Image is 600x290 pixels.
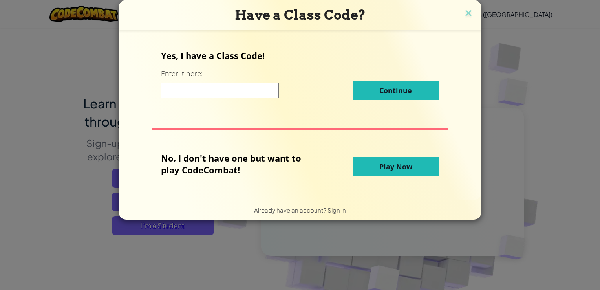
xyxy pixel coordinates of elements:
[161,152,313,176] p: No, I don't have one but want to play CodeCombat!
[254,206,327,214] span: Already have an account?
[353,81,439,100] button: Continue
[353,157,439,176] button: Play Now
[463,8,474,20] img: close icon
[161,50,439,61] p: Yes, I have a Class Code!
[161,69,203,79] label: Enter it here:
[327,206,346,214] a: Sign in
[235,7,366,23] span: Have a Class Code?
[379,86,412,95] span: Continue
[379,162,412,171] span: Play Now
